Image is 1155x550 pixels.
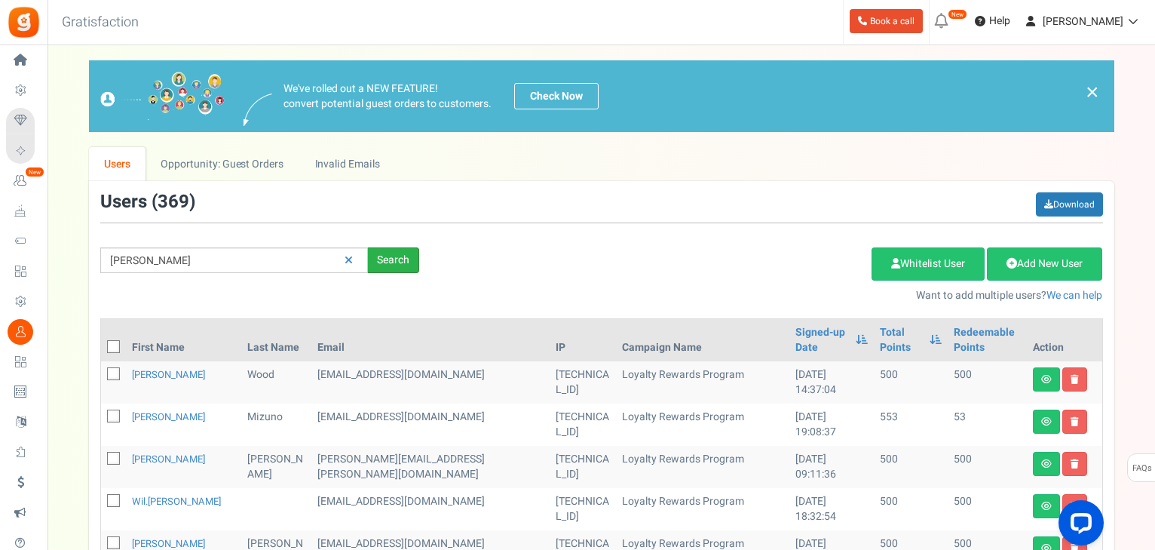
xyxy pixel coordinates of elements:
td: Mizuno [241,404,311,446]
span: [PERSON_NAME] [1043,14,1123,29]
td: Loyalty Rewards Program [616,361,789,404]
td: [EMAIL_ADDRESS][DOMAIN_NAME] [311,361,550,404]
td: 500 [948,361,1027,404]
td: [DATE] 19:08:37 [789,404,874,446]
td: [TECHNICAL_ID] [550,404,617,446]
i: View details [1041,502,1052,511]
i: Delete user [1071,417,1079,426]
i: View details [1041,417,1052,426]
h3: Gratisfaction [45,8,155,38]
td: 500 [874,488,947,530]
td: Loyalty Rewards Program [616,404,789,446]
td: 500 [874,361,947,404]
a: Users [89,147,146,181]
td: [TECHNICAL_ID] [550,361,617,404]
a: [PERSON_NAME] [132,410,205,424]
a: Signed-up Date [795,325,848,355]
a: [PERSON_NAME] [132,367,205,382]
td: [PERSON_NAME][EMAIL_ADDRESS][PERSON_NAME][DOMAIN_NAME] [311,446,550,488]
img: images [100,72,225,121]
a: Add New User [987,247,1102,281]
td: 53 [948,404,1027,446]
th: Last Name [241,319,311,361]
a: We can help [1046,287,1102,303]
img: Gratisfaction [7,5,41,39]
em: New [948,9,967,20]
td: [DATE] 09:11:36 [789,446,874,488]
td: [PERSON_NAME] [241,446,311,488]
a: Redeemable Points [954,325,1021,355]
i: Delete user [1071,459,1079,469]
a: × [1086,83,1099,101]
th: First Name [126,319,242,361]
i: View details [1041,375,1052,384]
div: Search [368,247,419,273]
th: Action [1027,319,1102,361]
a: Opportunity: Guest Orders [146,147,299,181]
a: Help [969,9,1016,33]
a: wil.[PERSON_NAME] [132,494,221,509]
img: images [244,94,272,126]
i: Delete user [1071,375,1079,384]
span: 369 [158,189,189,215]
td: 500 [874,446,947,488]
a: Check Now [514,83,599,109]
a: Invalid Emails [299,147,395,181]
td: Loyalty Rewards Program [616,488,789,530]
th: IP [550,319,617,361]
p: We've rolled out a NEW FEATURE! convert potential guest orders to customers. [283,81,492,112]
input: Search by email or name [100,247,368,273]
td: 553 [874,404,947,446]
td: customer [311,404,550,446]
td: [TECHNICAL_ID] [550,488,617,530]
td: [DATE] 14:37:04 [789,361,874,404]
td: [DATE] 18:32:54 [789,488,874,530]
a: New [6,168,41,194]
td: [TECHNICAL_ID] [550,446,617,488]
span: Help [985,14,1010,29]
a: Download [1036,192,1103,217]
td: customer [311,488,550,530]
a: Book a call [850,9,923,33]
span: FAQs [1132,454,1152,483]
a: [PERSON_NAME] [132,452,205,466]
th: Campaign Name [616,319,789,361]
p: Want to add multiple users? [442,288,1103,303]
em: New [25,167,44,177]
a: Reset [337,247,360,274]
td: 500 [948,446,1027,488]
td: 500 [948,488,1027,530]
th: Email [311,319,550,361]
i: View details [1041,459,1052,469]
a: Total Points [880,325,921,355]
a: Whitelist User [872,247,985,281]
td: Wood [241,361,311,404]
h3: Users ( ) [100,192,195,212]
td: Loyalty Rewards Program [616,446,789,488]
